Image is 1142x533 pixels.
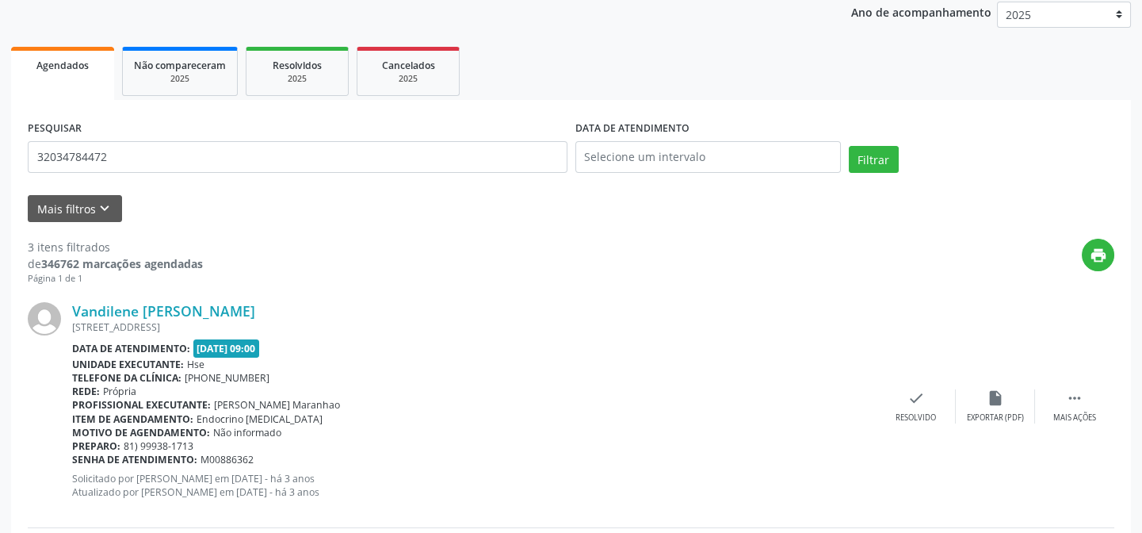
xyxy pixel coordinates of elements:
span: Agendados [36,59,89,72]
div: de [28,255,203,272]
div: 3 itens filtrados [28,239,203,255]
span: [PHONE_NUMBER] [185,371,269,385]
b: Profissional executante: [72,398,211,412]
input: Nome, código do beneficiário ou CPF [28,141,567,173]
b: Item de agendamento: [72,412,193,426]
span: 81) 99938-1713 [124,439,193,453]
span: [DATE] 09:00 [193,339,260,358]
label: DATA DE ATENDIMENTO [575,117,689,141]
p: Ano de acompanhamento [851,2,991,21]
img: img [28,302,61,336]
span: Própria [103,385,136,398]
span: Cancelados [382,59,435,72]
i: check [907,389,925,407]
b: Telefone da clínica: [72,371,181,385]
div: Página 1 de 1 [28,272,203,286]
b: Data de atendimento: [72,342,190,355]
i: insert_drive_file [987,389,1004,407]
strong: 346762 marcações agendadas [41,256,203,271]
input: Selecione um intervalo [575,141,841,173]
b: Senha de atendimento: [72,453,197,466]
div: 2025 [369,73,448,85]
span: Resolvidos [273,59,322,72]
b: Preparo: [72,439,120,453]
i:  [1066,389,1083,407]
b: Rede: [72,385,100,398]
div: 2025 [258,73,337,85]
button: Filtrar [849,146,899,173]
span: M00886362 [201,453,254,466]
b: Motivo de agendamento: [72,426,210,439]
div: 2025 [134,73,226,85]
span: [PERSON_NAME] Maranhao [214,398,340,412]
div: [STREET_ADDRESS] [72,320,877,334]
span: Não informado [213,426,281,439]
span: Endocrino [MEDICAL_DATA] [197,412,323,426]
span: Não compareceram [134,59,226,72]
button: print [1082,239,1114,271]
div: Mais ações [1053,412,1096,424]
label: PESQUISAR [28,117,82,141]
a: Vandilene [PERSON_NAME] [72,302,255,320]
span: Hse [187,358,204,371]
div: Exportar (PDF) [967,412,1024,424]
button: Mais filtroskeyboard_arrow_down [28,195,122,223]
b: Unidade executante: [72,358,184,371]
p: Solicitado por [PERSON_NAME] em [DATE] - há 3 anos Atualizado por [PERSON_NAME] em [DATE] - há 3 ... [72,472,877,499]
i: keyboard_arrow_down [96,200,113,217]
div: Resolvido [896,412,936,424]
i: print [1090,247,1107,264]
